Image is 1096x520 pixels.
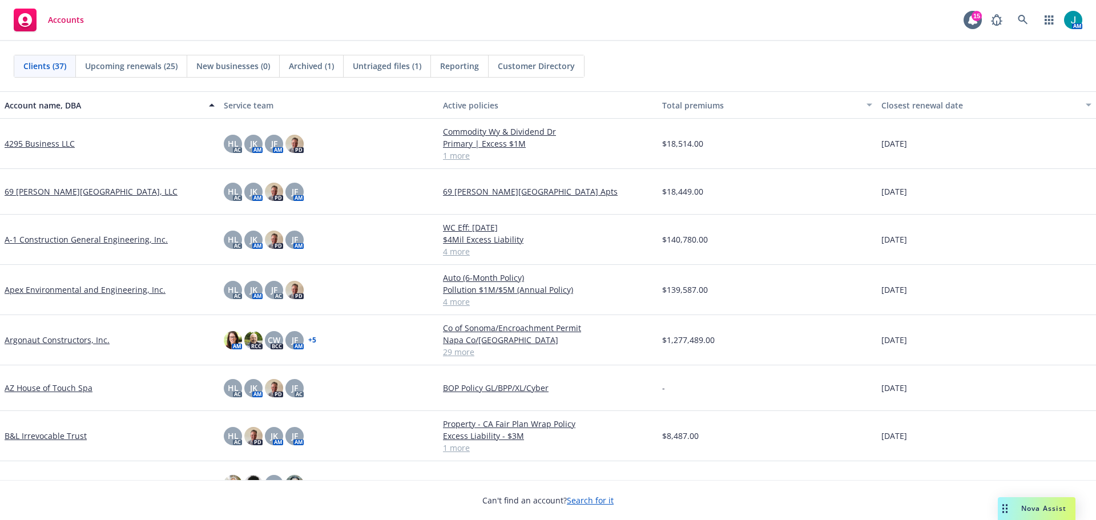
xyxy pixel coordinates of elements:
span: JK [250,186,257,197]
a: Commodity Wy & Dividend Dr [443,126,653,138]
img: photo [244,331,263,349]
img: photo [224,475,242,493]
span: [DATE] [881,233,907,245]
span: $8,487.00 [662,430,699,442]
a: 29 more [443,346,653,358]
a: 1 more [443,442,653,454]
img: photo [285,475,304,493]
span: $139,587.00 [662,284,708,296]
img: photo [244,475,263,493]
span: [DATE] [881,186,907,197]
a: Switch app [1038,9,1061,31]
a: Apex Environmental and Engineering, Inc. [5,284,166,296]
span: [DATE] [881,334,907,346]
img: photo [285,281,304,299]
span: HL [228,382,239,394]
span: Customer Directory [498,60,575,72]
a: 69 [PERSON_NAME][GEOGRAPHIC_DATA] Apts [443,186,653,197]
span: HL [228,138,239,150]
span: Accounts [48,15,84,25]
span: JF [292,382,298,394]
a: Excess Liability - $3M [443,430,653,442]
span: Upcoming renewals (25) [85,60,178,72]
div: Total premiums [662,99,860,111]
span: JK [250,138,257,150]
span: Clients (37) [23,60,66,72]
span: JK [271,478,278,490]
span: - [881,478,884,490]
div: Closest renewal date [881,99,1079,111]
span: Nova Assist [1021,503,1066,513]
span: JF [292,430,298,442]
span: JK [271,430,278,442]
a: 1 more [443,150,653,162]
a: 69 [PERSON_NAME][GEOGRAPHIC_DATA], LLC [5,186,178,197]
span: Reporting [440,60,479,72]
span: - [662,382,665,394]
a: Napa Co/[GEOGRAPHIC_DATA] [443,334,653,346]
span: New businesses (0) [196,60,270,72]
a: WC Eff: [DATE] [443,221,653,233]
div: 15 [972,11,982,21]
span: JF [292,186,298,197]
button: Nova Assist [998,497,1075,520]
span: - [443,478,446,490]
a: Property - CA Fair Plan Wrap Policy [443,418,653,430]
div: Account name, DBA [5,99,202,111]
span: HL [228,186,239,197]
a: Auto (6-Month Policy) [443,272,653,284]
a: Accounts [9,4,88,36]
img: photo [1064,11,1082,29]
div: Active policies [443,99,653,111]
span: Archived (1) [289,60,334,72]
span: [DATE] [881,430,907,442]
img: photo [265,379,283,397]
span: $18,449.00 [662,186,703,197]
span: JF [271,138,277,150]
span: Untriaged files (1) [353,60,421,72]
img: photo [224,331,242,349]
button: Closest renewal date [877,91,1096,119]
a: A-1 Construction General Engineering, Inc. [5,233,168,245]
span: [DATE] [881,284,907,296]
button: Active policies [438,91,658,119]
span: JK [250,284,257,296]
span: HL [228,284,239,296]
div: Drag to move [998,497,1012,520]
img: photo [244,427,263,445]
span: $18,514.00 [662,138,703,150]
span: JF [271,284,277,296]
span: [DATE] [881,382,907,394]
a: + 5 [308,337,316,344]
span: JK [250,382,257,394]
a: AZ House of Touch Spa [5,382,92,394]
span: CW [268,334,280,346]
span: JF [292,334,298,346]
button: Total premiums [658,91,877,119]
span: HL [228,233,239,245]
span: $1,277,489.00 [662,334,715,346]
a: Report a Bug [985,9,1008,31]
a: Construction Turbo Quote Training Account [5,478,172,490]
img: photo [265,183,283,201]
a: Co of Sonoma/Encroachment Permit [443,322,653,334]
span: JF [292,233,298,245]
a: Search for it [567,495,614,506]
a: Pollution $1M/$5M (Annual Policy) [443,284,653,296]
a: Argonaut Constructors, Inc. [5,334,110,346]
span: $140,780.00 [662,233,708,245]
span: - [662,478,665,490]
a: Primary | Excess $1M [443,138,653,150]
span: [DATE] [881,138,907,150]
button: Service team [219,91,438,119]
div: Service team [224,99,434,111]
a: 4295 Business LLC [5,138,75,150]
a: 4 more [443,296,653,308]
a: $4Mil Excess Liability [443,233,653,245]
